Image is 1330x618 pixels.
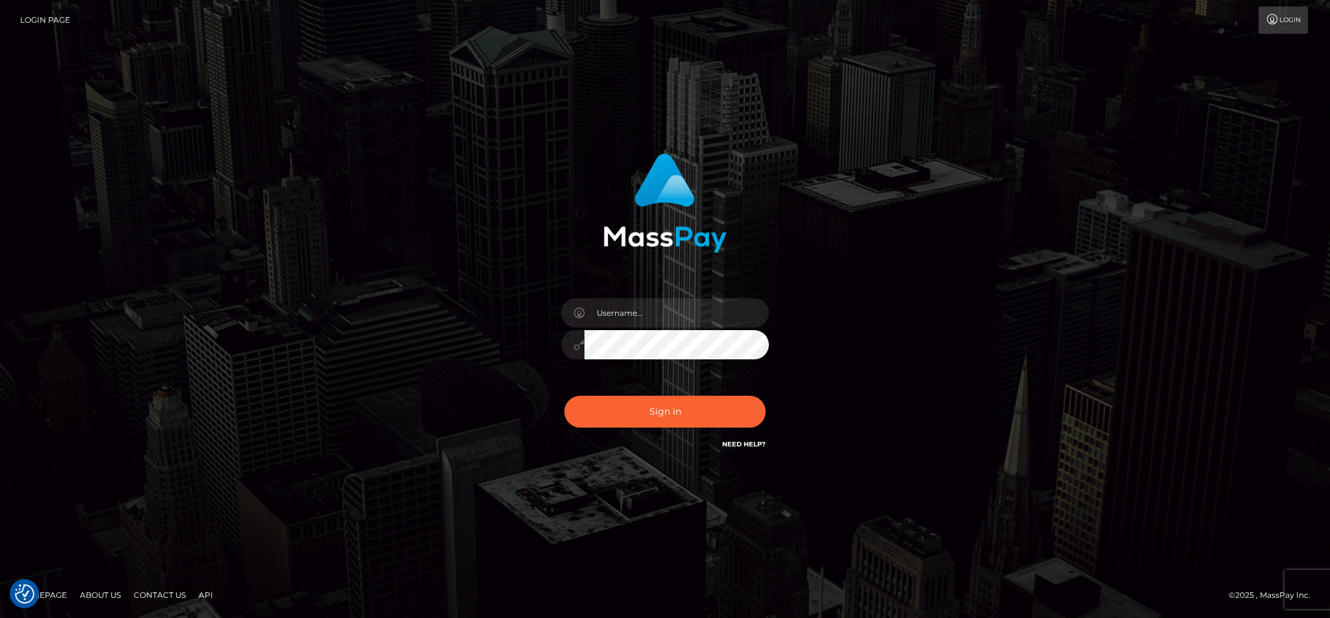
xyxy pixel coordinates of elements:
[1229,588,1320,602] div: © 2025 , MassPay Inc.
[20,6,70,34] a: Login Page
[194,585,218,605] a: API
[129,585,191,605] a: Contact Us
[564,396,766,428] button: Sign in
[15,584,34,604] img: Revisit consent button
[584,298,769,328] input: Username...
[75,585,126,605] a: About Us
[1259,6,1308,34] a: Login
[15,584,34,604] button: Consent Preferences
[603,153,727,253] img: MassPay Login
[722,440,766,448] a: Need Help?
[14,585,72,605] a: Homepage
